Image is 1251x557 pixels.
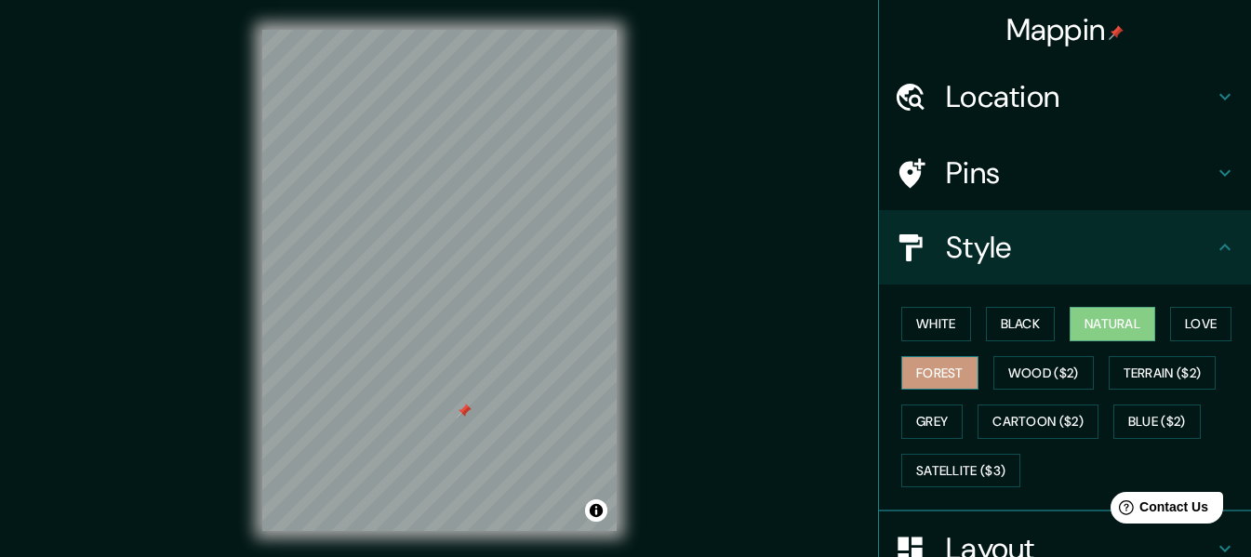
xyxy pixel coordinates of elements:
canvas: Map [262,30,617,531]
button: Terrain ($2) [1109,356,1217,391]
button: White [901,307,971,341]
button: Forest [901,356,978,391]
h4: Style [946,229,1214,266]
h4: Mappin [1006,11,1125,48]
button: Satellite ($3) [901,454,1020,488]
button: Black [986,307,1056,341]
div: Style [879,210,1251,285]
div: Location [879,60,1251,134]
h4: Pins [946,154,1214,192]
button: Wood ($2) [993,356,1094,391]
h4: Location [946,78,1214,115]
button: Toggle attribution [585,499,607,522]
button: Cartoon ($2) [978,404,1098,439]
img: pin-icon.png [1109,25,1124,40]
iframe: Help widget launcher [1085,484,1231,537]
button: Love [1170,307,1231,341]
div: Pins [879,136,1251,210]
button: Natural [1070,307,1155,341]
button: Blue ($2) [1113,404,1201,439]
button: Grey [901,404,963,439]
